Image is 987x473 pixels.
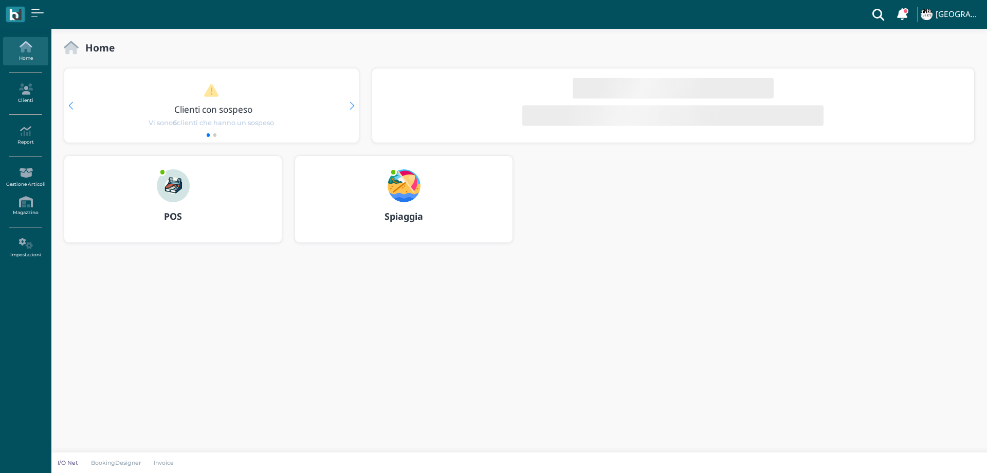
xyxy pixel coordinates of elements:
img: logo [9,9,21,21]
h4: [GEOGRAPHIC_DATA] [936,10,981,19]
h3: Clienti con sospeso [86,104,341,114]
span: Vi sono clienti che hanno un sospeso [149,118,274,128]
div: 1 / 2 [64,68,359,143]
img: ... [157,169,190,202]
a: Magazzino [3,192,48,220]
div: Previous slide [68,102,73,110]
h2: Home [79,42,115,53]
a: Home [3,37,48,65]
a: Report [3,121,48,150]
a: ... [GEOGRAPHIC_DATA] [919,2,981,27]
iframe: Help widget launcher [914,441,978,464]
div: Next slide [350,102,354,110]
a: Impostazioni [3,234,48,262]
b: POS [164,210,182,222]
b: 6 [173,119,177,127]
b: Spiaggia [385,210,423,222]
img: ... [921,9,932,20]
a: Clienti con sospeso Vi sono6clienti che hanno un sospeso [84,83,339,128]
a: ... POS [64,155,282,255]
a: Gestione Articoli [3,163,48,191]
img: ... [388,169,421,202]
a: Clienti [3,79,48,108]
a: ... Spiaggia [295,155,513,255]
